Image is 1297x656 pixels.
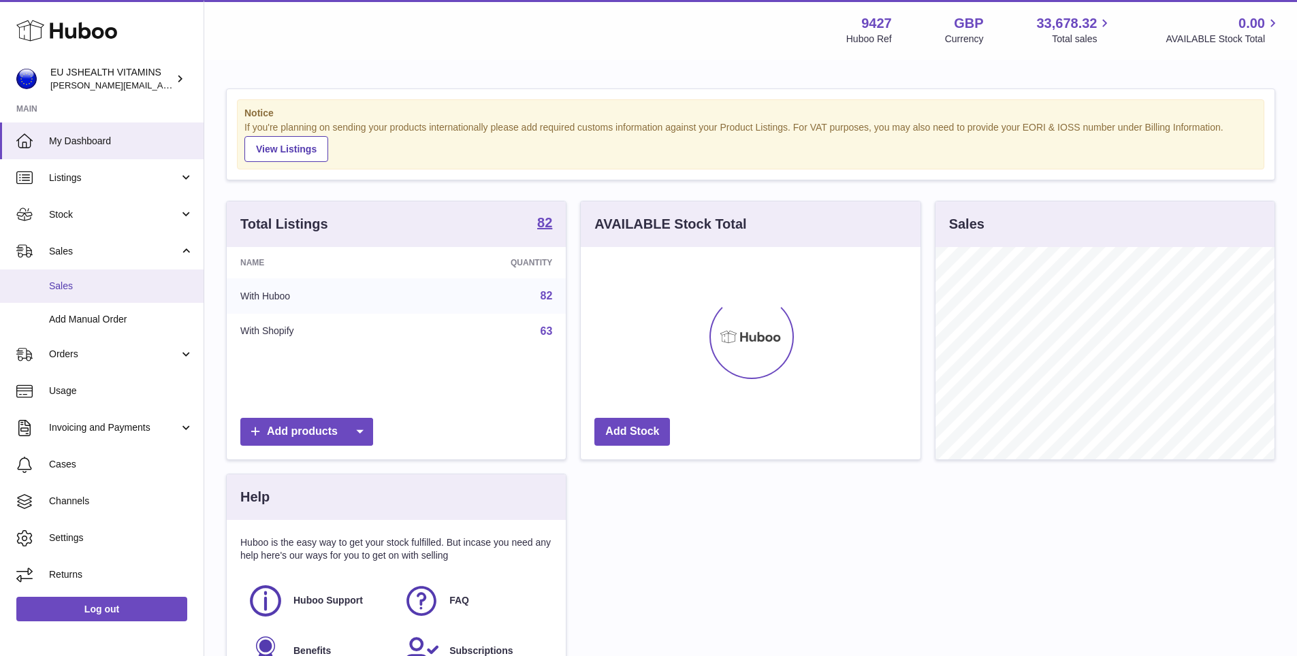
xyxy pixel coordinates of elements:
th: Quantity [410,247,566,278]
strong: Notice [244,107,1257,120]
td: With Huboo [227,278,410,314]
a: 82 [541,290,553,301]
span: 33,678.32 [1036,14,1097,33]
th: Name [227,247,410,278]
a: 63 [541,325,553,337]
span: Usage [49,384,193,397]
span: Sales [49,280,193,293]
img: laura@jessicasepel.com [16,69,37,89]
span: Invoicing and Payments [49,421,179,434]
span: Add Manual Order [49,313,193,326]
a: 33,678.32 Total sales [1036,14,1112,46]
span: Cases [49,458,193,471]
span: Huboo Support [293,594,363,607]
a: View Listings [244,136,328,162]
div: Currency [945,33,984,46]
span: Channels [49,495,193,508]
strong: 9427 [861,14,892,33]
div: If you're planning on sending your products internationally please add required customs informati... [244,121,1257,162]
p: Huboo is the easy way to get your stock fulfilled. But incase you need any help here's our ways f... [240,536,552,562]
h3: Total Listings [240,215,328,233]
strong: GBP [954,14,983,33]
span: Stock [49,208,179,221]
span: 0.00 [1238,14,1265,33]
a: 0.00 AVAILABLE Stock Total [1166,14,1281,46]
a: Log out [16,597,187,621]
a: FAQ [403,583,545,619]
h3: Sales [949,215,984,233]
a: 82 [537,216,552,232]
a: Add products [240,418,373,446]
span: Settings [49,531,193,544]
span: My Dashboard [49,135,193,148]
h3: Help [240,488,270,506]
a: Huboo Support [247,583,389,619]
span: AVAILABLE Stock Total [1166,33,1281,46]
span: Sales [49,245,179,258]
span: Listings [49,171,179,184]
span: FAQ [449,594,469,607]
h3: AVAILABLE Stock Total [594,215,746,233]
span: Returns [49,568,193,581]
span: [PERSON_NAME][EMAIL_ADDRESS][DOMAIN_NAME] [50,80,273,91]
td: With Shopify [227,314,410,349]
strong: 82 [537,216,552,229]
div: Huboo Ref [846,33,892,46]
span: Total sales [1052,33,1112,46]
div: EU JSHEALTH VITAMINS [50,66,173,92]
a: Add Stock [594,418,670,446]
span: Orders [49,348,179,361]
